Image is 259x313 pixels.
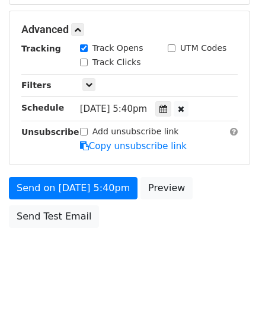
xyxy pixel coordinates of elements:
a: Send Test Email [9,205,99,228]
label: UTM Codes [180,42,226,54]
span: [DATE] 5:40pm [80,104,147,114]
a: Preview [140,177,193,199]
strong: Tracking [21,44,61,53]
a: Copy unsubscribe link [80,141,187,151]
label: Track Opens [92,42,143,54]
label: Track Clicks [92,56,141,69]
a: Send on [DATE] 5:40pm [9,177,138,199]
label: Add unsubscribe link [92,125,179,138]
h5: Advanced [21,23,238,36]
strong: Filters [21,80,52,90]
strong: Schedule [21,103,64,112]
strong: Unsubscribe [21,127,79,137]
iframe: Chat Widget [200,256,259,313]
